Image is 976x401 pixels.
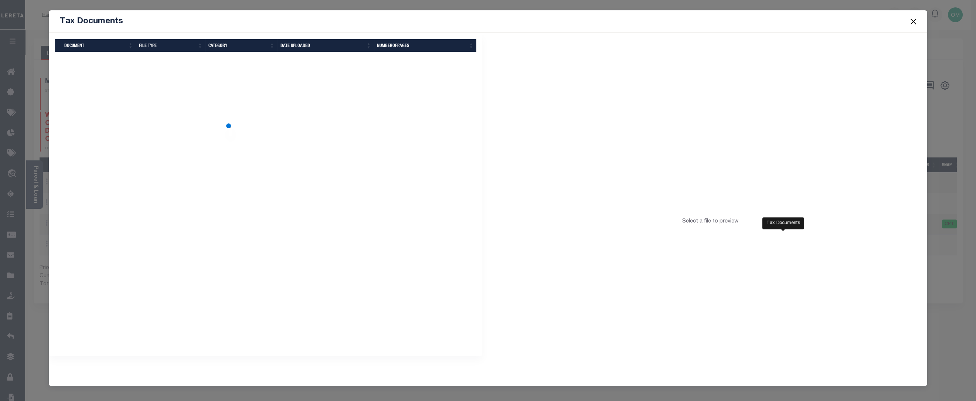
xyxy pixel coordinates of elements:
th: CATEGORY [205,39,278,52]
th: NumberOfPages [374,39,476,52]
span: Select a file to preview [682,219,738,224]
th: DOCUMENT [61,39,136,52]
th: FILE TYPE [136,39,205,52]
div: Tax Documents [762,217,804,229]
th: Date Uploaded [278,39,374,52]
